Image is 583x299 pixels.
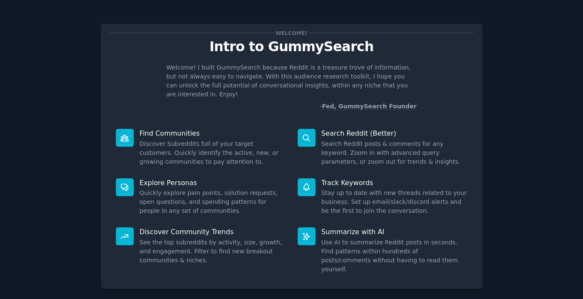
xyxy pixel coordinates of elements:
dd: Quickly explore pain points, solution requests, open questions, and spending patterns for people ... [140,189,286,215]
span: Welcome! [274,29,309,38]
p: Find Communities [140,129,286,138]
p: Intro to GummySearch [110,39,474,54]
dd: Use AI to summarize Reddit posts in seconds. Find patterns within hundreds of posts/comments with... [322,238,468,274]
dd: Stay up to date with new threads related to your business. Set up email/slack/discord alerts and ... [322,189,468,215]
p: Welcome! I built GummySearch because Reddit is a treasure trove of information, but not always ea... [167,63,417,99]
p: Summarize with AI [322,227,468,236]
p: Search Reddit (Better) [322,129,468,138]
p: Track Keywords [322,178,468,187]
dd: Search Reddit posts & comments for any keyword. Zoom in with advanced query parameters, or zoom o... [322,139,468,166]
dd: Discover Subreddits full of your target customers. Quickly identify the active, new, or growing c... [140,139,286,166]
p: Discover Community Trends [140,227,286,236]
div: - [320,102,417,111]
a: Fed, GummySearch Founder [322,103,417,110]
p: Explore Personas [140,178,286,187]
dd: See the top subreddits by activity, size, growth, and engagement. Filter to find new breakout com... [140,238,286,265]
